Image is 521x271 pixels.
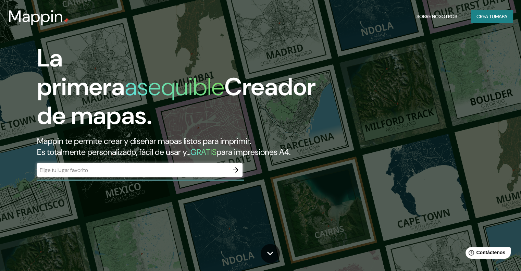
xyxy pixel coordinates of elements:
[190,147,216,157] font: GRATIS
[476,13,495,20] font: Crea tu
[37,147,190,157] font: Es totalmente personalizado, fácil de usar y...
[8,5,63,27] font: Mappin
[471,10,513,23] button: Crea tumapa
[417,13,457,20] font: Sobre nosotros
[37,71,316,132] font: Creador de mapas.
[37,166,229,174] input: Elige tu lugar favorito
[63,18,69,23] img: pin de mapeo
[37,136,251,146] font: Mappin te permite crear y diseñar mapas listos para imprimir.
[216,147,290,157] font: para impresiones A4.
[414,10,460,23] button: Sobre nosotros
[125,71,224,103] font: asequible
[460,244,513,263] iframe: Lanzador de widgets de ayuda
[495,13,507,20] font: mapa
[37,42,125,103] font: La primera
